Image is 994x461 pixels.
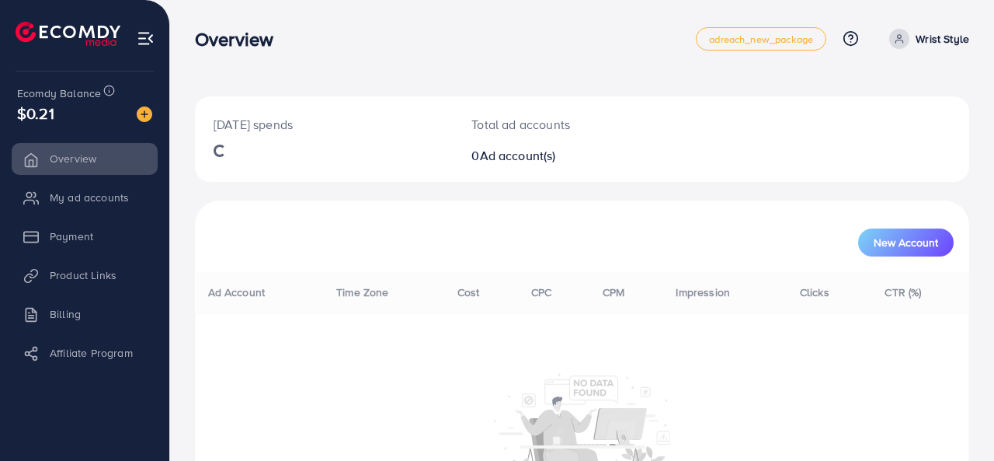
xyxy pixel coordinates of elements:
h3: Overview [195,28,286,51]
a: Wrist Style [883,29,969,49]
img: menu [137,30,155,47]
span: adreach_new_package [709,34,813,44]
span: Ecomdy Balance [17,86,101,101]
a: adreach_new_package [696,27,826,51]
p: [DATE] spends [214,115,434,134]
p: Wrist Style [916,30,969,48]
button: New Account [858,229,954,257]
img: image [137,107,152,122]
span: $0.21 [17,102,54,124]
span: New Account [874,237,938,248]
p: Total ad accounts [471,115,627,134]
span: Ad account(s) [480,147,556,164]
h2: 0 [471,148,627,163]
img: logo [16,22,120,46]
